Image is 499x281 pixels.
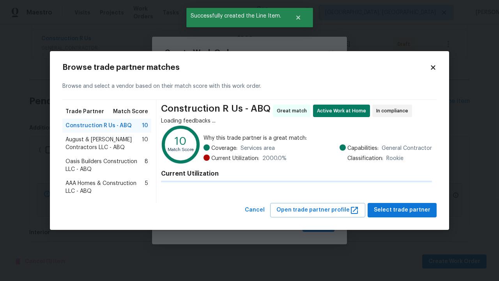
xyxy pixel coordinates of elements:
[65,158,145,173] span: Oasis Builders Construction LLC - ABQ
[142,122,148,130] span: 10
[161,170,432,178] h4: Current Utilization
[113,108,148,116] span: Match Score
[65,108,104,116] span: Trade Partner
[145,158,148,173] span: 8
[382,144,432,152] span: General Contractor
[62,64,430,71] h2: Browse trade partner matches
[347,144,379,152] span: Capabilities:
[65,180,145,195] span: AAA Homes & Construction LLC - ABQ
[368,203,437,217] button: Select trade partner
[142,136,148,151] span: 10
[374,205,430,215] span: Select trade partner
[241,144,275,152] span: Services area
[211,144,237,152] span: Coverage:
[386,155,403,162] span: Rookie
[270,203,365,217] button: Open trade partner profile
[168,148,194,152] text: Match Score
[376,107,411,115] span: In compliance
[285,10,311,25] button: Close
[65,136,142,151] span: August & [PERSON_NAME] Contractors LLC - ABQ
[145,180,148,195] span: 5
[277,107,310,115] span: Great match
[161,105,271,117] span: Construction R Us - ABQ
[175,136,187,147] text: 10
[186,8,285,24] span: Successfully created the Line Item.
[276,205,359,215] span: Open trade partner profile
[62,73,437,100] div: Browse and select a vendor based on their match score with this work order.
[211,155,259,162] span: Current Utilization:
[242,203,268,217] button: Cancel
[203,134,432,142] span: Why this trade partner is a great match:
[161,117,432,125] div: Loading feedbacks ...
[262,155,287,162] span: 2000.0 %
[245,205,265,215] span: Cancel
[65,122,132,130] span: Construction R Us - ABQ
[317,107,369,115] span: Active Work at Home
[347,155,383,162] span: Classification:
